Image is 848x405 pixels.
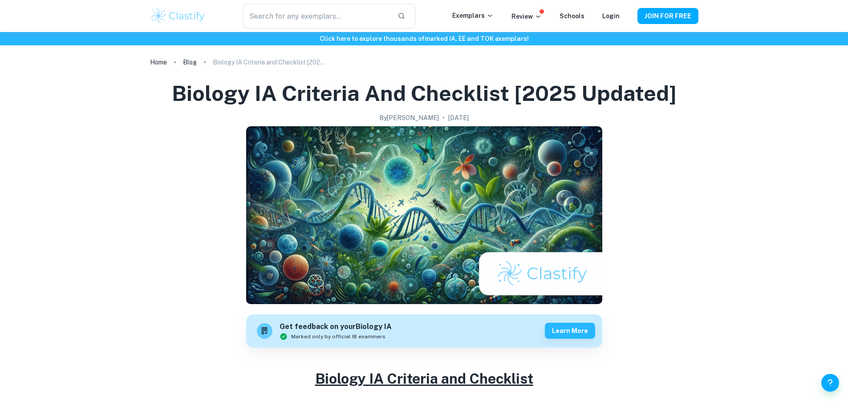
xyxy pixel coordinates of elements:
h2: By [PERSON_NAME] [379,113,439,123]
img: Biology IA Criteria and Checklist [2025 updated] cover image [246,126,602,304]
p: Exemplars [452,11,494,20]
button: JOIN FOR FREE [637,8,698,24]
u: Biology IA Criteria and Checklist [315,370,533,387]
a: Login [602,12,620,20]
a: Home [150,56,167,68]
p: Review [511,12,542,21]
h1: Biology IA Criteria and Checklist [2025 updated] [172,79,677,108]
input: Search for any exemplars... [243,4,390,28]
p: Biology IA Criteria and Checklist [2025 updated] [213,57,329,67]
h6: Get feedback on your Biology IA [280,321,392,333]
h2: [DATE] [448,113,469,123]
p: • [442,113,445,123]
img: Clastify logo [150,7,207,25]
span: Marked only by official IB examiners [291,333,385,341]
a: Schools [560,12,584,20]
button: Help and Feedback [821,374,839,392]
button: Learn more [545,323,595,339]
h6: Click here to explore thousands of marked IA, EE and TOK exemplars ! [2,34,846,44]
a: Get feedback on yourBiology IAMarked only by official IB examinersLearn more [246,314,602,348]
a: Blog [183,56,197,68]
